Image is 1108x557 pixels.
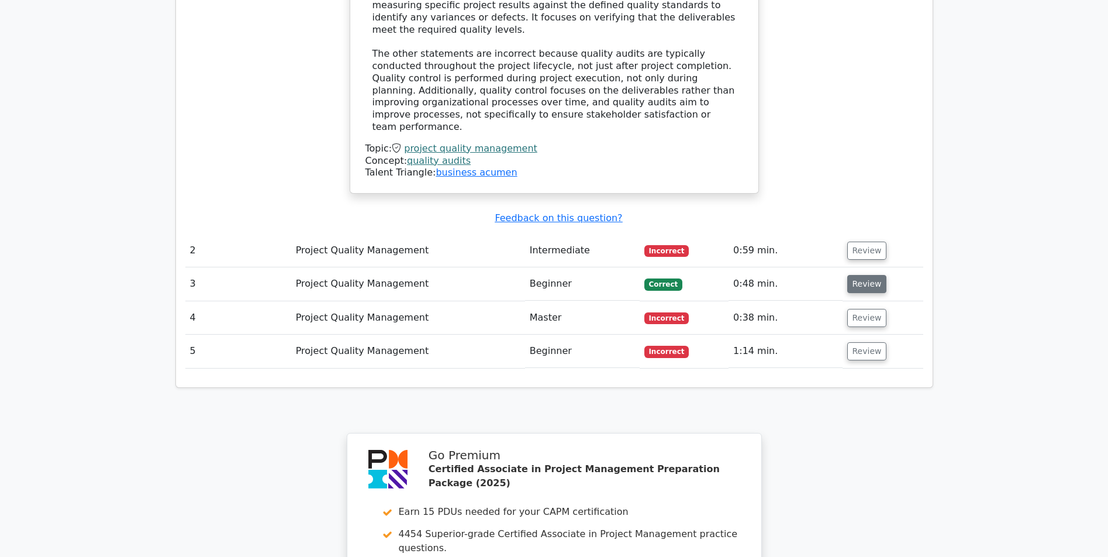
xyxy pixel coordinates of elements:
[729,267,842,301] td: 0:48 min.
[847,342,887,360] button: Review
[847,242,887,260] button: Review
[644,245,689,257] span: Incorrect
[291,335,525,368] td: Project Quality Management
[525,234,640,267] td: Intermediate
[495,212,622,224] a: Feedback on this question?
[525,335,640,368] td: Beginner
[436,167,517,178] a: business acumen
[365,143,743,179] div: Talent Triangle:
[847,309,887,327] button: Review
[729,234,842,267] td: 0:59 min.
[185,301,291,335] td: 4
[525,301,640,335] td: Master
[729,301,842,335] td: 0:38 min.
[644,278,682,290] span: Correct
[644,346,689,357] span: Incorrect
[365,143,743,155] div: Topic:
[365,155,743,167] div: Concept:
[407,155,471,166] a: quality audits
[291,301,525,335] td: Project Quality Management
[291,267,525,301] td: Project Quality Management
[525,267,640,301] td: Beginner
[847,275,887,293] button: Review
[644,312,689,324] span: Incorrect
[185,335,291,368] td: 5
[291,234,525,267] td: Project Quality Management
[729,335,842,368] td: 1:14 min.
[185,267,291,301] td: 3
[185,234,291,267] td: 2
[404,143,537,154] a: project quality management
